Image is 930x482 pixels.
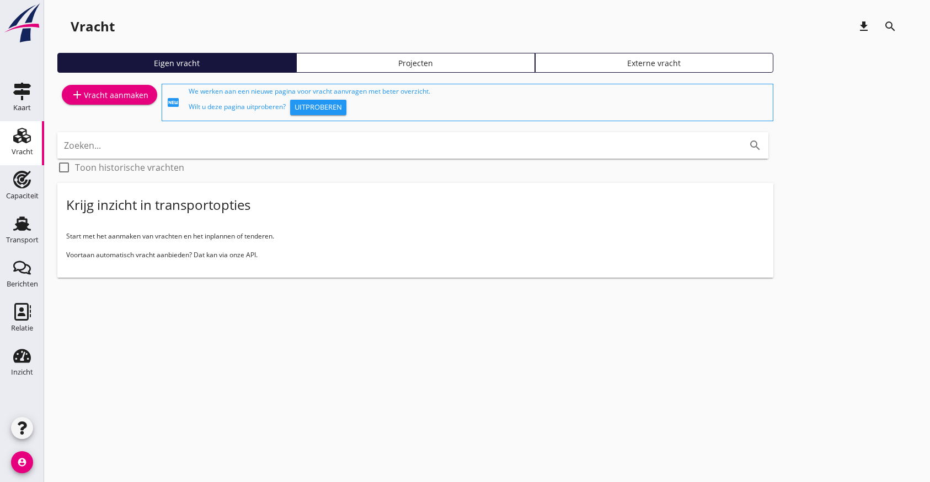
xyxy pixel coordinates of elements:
[189,86,768,118] div: We werken aan een nieuwe pagina voor vracht aanvragen met beter overzicht. Wilt u deze pagina uit...
[167,96,180,109] i: fiber_new
[295,102,342,113] div: Uitproberen
[66,250,765,260] p: Voortaan automatisch vracht aanbieden? Dat kan via onze API.
[540,57,769,69] div: Externe vracht
[2,3,42,44] img: logo-small.a267ee39.svg
[75,162,184,173] label: Toon historische vrachten
[66,231,765,241] p: Start met het aanmaken van vrachten en het inplannen of tenderen.
[884,20,897,33] i: search
[296,53,535,73] a: Projecten
[12,148,33,155] div: Vracht
[11,451,33,473] i: account_circle
[71,88,148,101] div: Vracht aanmaken
[301,57,530,69] div: Projecten
[11,369,33,376] div: Inzicht
[13,104,31,111] div: Kaart
[71,88,84,101] i: add
[71,18,115,35] div: Vracht
[64,137,731,154] input: Zoeken...
[7,280,38,288] div: Berichten
[66,196,250,214] div: Krijg inzicht in transportopties
[6,192,39,199] div: Capaciteit
[749,139,762,152] i: search
[62,85,157,105] a: Vracht aanmaken
[57,53,296,73] a: Eigen vracht
[11,324,33,332] div: Relatie
[6,236,39,243] div: Transport
[857,20,870,33] i: download
[535,53,774,73] a: Externe vracht
[62,57,291,69] div: Eigen vracht
[290,100,346,115] button: Uitproberen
